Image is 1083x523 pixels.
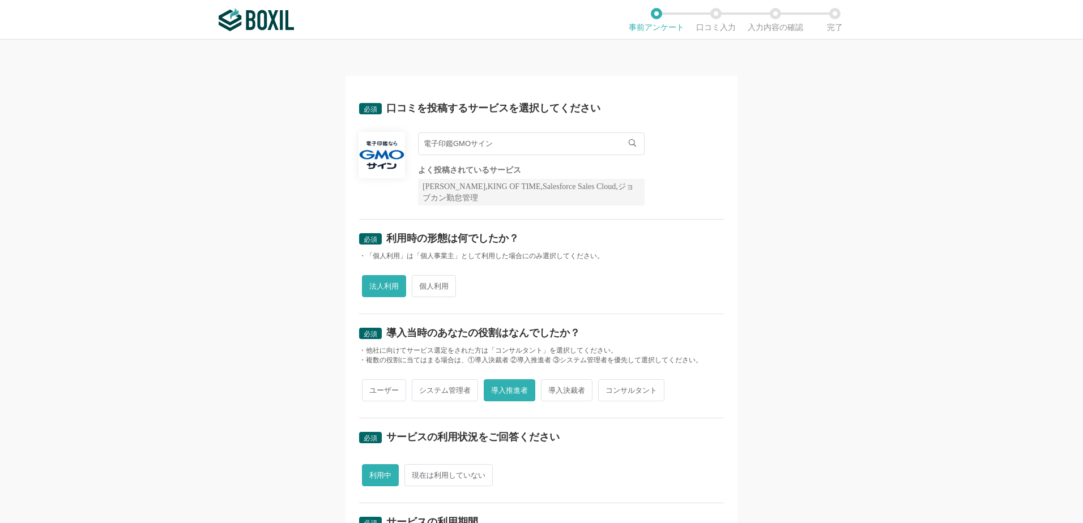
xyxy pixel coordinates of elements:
li: 入力内容の確認 [745,8,805,32]
li: 事前アンケート [626,8,686,32]
div: ・「個人利用」は「個人事業主」として利用した場合にのみ選択してください。 [359,251,724,261]
li: 口コミ入力 [686,8,745,32]
span: ユーザー [362,379,406,401]
span: 必須 [364,105,377,113]
span: 必須 [364,235,377,243]
span: 利用中 [362,464,399,486]
div: 利用時の形態は何でしたか？ [386,233,519,243]
span: 導入決裁者 [541,379,592,401]
span: 現在は利用していない [404,464,493,486]
span: コンサルタント [598,379,664,401]
div: ・複数の役割に当てはまる場合は、①導入決裁者 ②導入推進者 ③システム管理者を優先して選択してください。 [359,355,724,365]
div: ・他社に向けてサービス選定をされた方は「コンサルタント」を選択してください。 [359,346,724,355]
span: 個人利用 [412,275,456,297]
div: 導入当時のあなたの役割はなんでしたか？ [386,328,580,338]
li: 完了 [805,8,864,32]
span: 必須 [364,330,377,338]
div: サービスの利用状況をご回答ください [386,432,560,442]
span: 導入推進者 [484,379,535,401]
div: 口コミを投稿するサービスを選択してください [386,103,600,113]
img: ボクシルSaaS_ロゴ [219,8,294,31]
span: システム管理者 [412,379,478,401]
span: 必須 [364,434,377,442]
input: サービス名で検索 [418,132,645,155]
div: よく投稿されているサービス [418,166,645,174]
span: 法人利用 [362,275,406,297]
div: [PERSON_NAME],KING OF TIME,Salesforce Sales Cloud,ジョブカン勤怠管理 [418,179,645,205]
